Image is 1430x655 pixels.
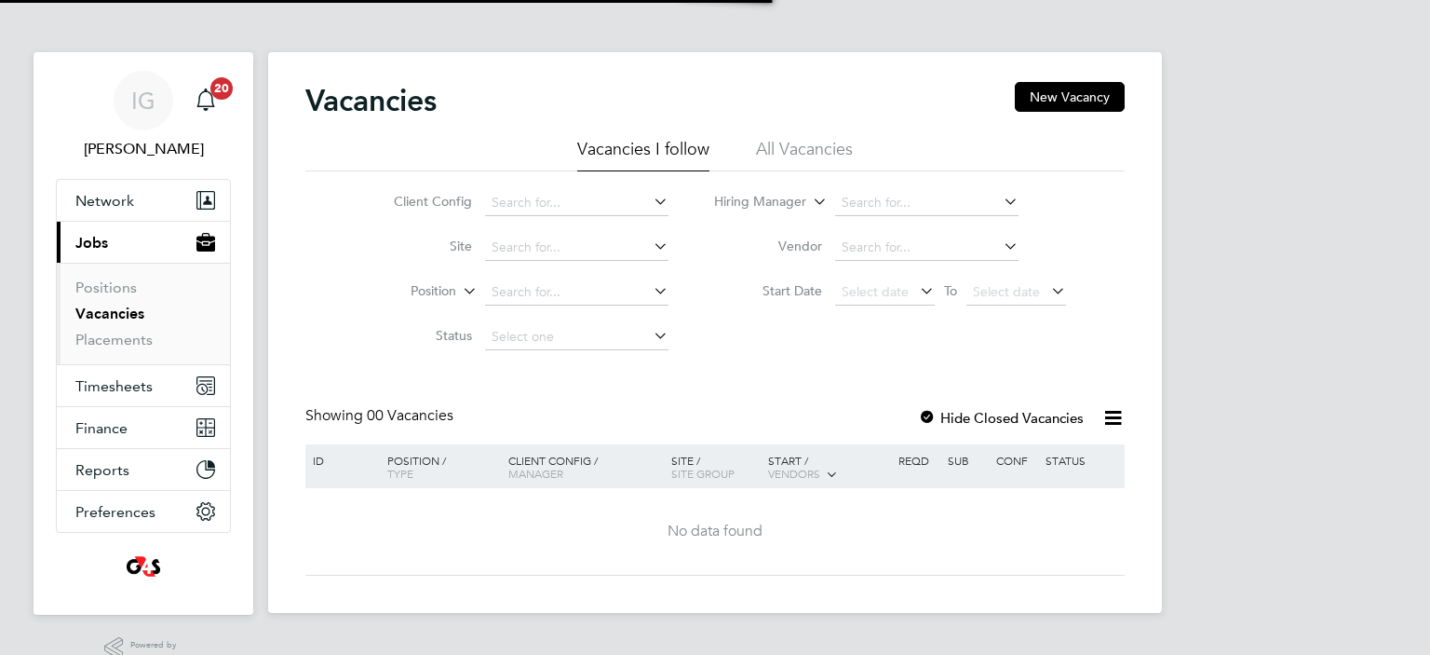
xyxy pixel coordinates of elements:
span: Select date [973,283,1040,300]
a: Positions [75,279,137,296]
button: Reports [57,449,230,490]
label: Hiring Manager [699,193,806,212]
label: Hide Closed Vacancies [918,409,1084,427]
label: Status [365,327,472,344]
div: No data found [308,522,1122,541]
span: Finance [75,419,128,437]
input: Search for... [485,235,668,261]
h2: Vacancies [305,82,437,119]
span: Site Group [671,466,735,481]
span: 00 Vacancies [367,406,453,425]
li: Vacancies I follow [577,138,709,171]
a: Go to home page [56,552,231,581]
button: Network [57,180,230,221]
div: Jobs [57,263,230,364]
span: Timesheets [75,377,153,395]
div: Conf [992,444,1040,476]
span: Powered by [130,637,182,653]
span: Reports [75,461,129,479]
input: Select one [485,324,668,350]
span: Vendors [768,466,820,481]
div: ID [308,444,373,476]
a: Placements [75,331,153,348]
span: IG [131,89,155,113]
input: Search for... [485,280,668,306]
label: Position [349,282,456,301]
input: Search for... [835,190,1019,216]
input: Search for... [485,190,668,216]
span: Ian Godfrey [56,138,231,160]
label: Start Date [715,282,822,299]
img: g4s4-logo-retina.png [121,552,166,581]
div: Sub [943,444,992,476]
span: Select date [842,283,909,300]
div: Reqd [894,444,942,476]
label: Vendor [715,238,822,254]
button: Preferences [57,491,230,532]
span: Type [387,466,413,481]
span: Preferences [75,503,155,521]
label: Site [365,238,472,254]
span: Network [75,192,134,210]
span: Jobs [75,234,108,252]
input: Search for... [835,235,1019,261]
button: Timesheets [57,365,230,406]
div: Start / [763,444,894,491]
button: New Vacancy [1015,82,1125,112]
button: Finance [57,407,230,448]
span: 20 [210,77,233,100]
div: Site / [667,444,764,489]
span: To [938,279,963,303]
li: All Vacancies [756,138,853,171]
label: Client Config [365,193,472,210]
span: Manager [508,466,563,481]
div: Showing [305,406,457,426]
nav: Main navigation [34,52,253,615]
a: IG[PERSON_NAME] [56,71,231,160]
div: Position / [373,444,504,489]
a: 20 [187,71,224,130]
div: Client Config / [504,444,667,489]
a: Vacancies [75,305,144,322]
button: Jobs [57,222,230,263]
div: Status [1041,444,1122,476]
